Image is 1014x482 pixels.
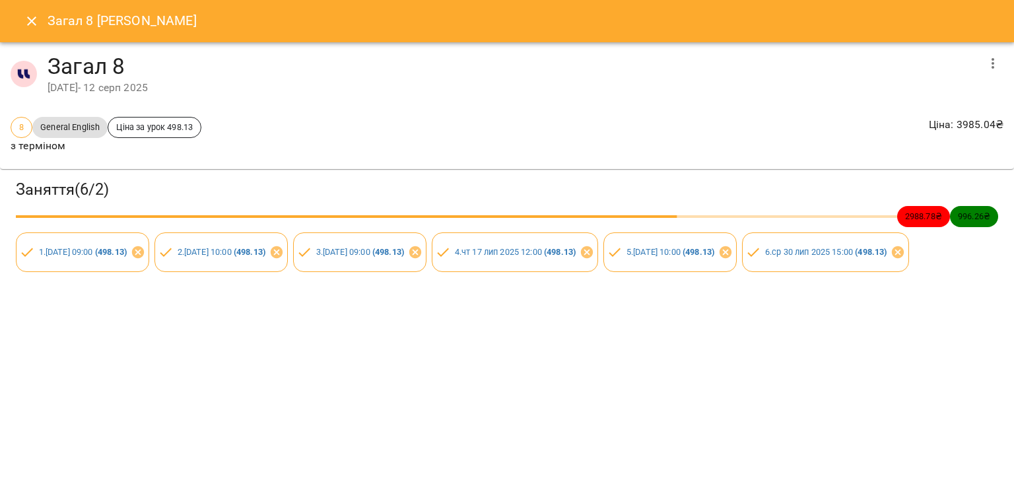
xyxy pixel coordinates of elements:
[154,232,288,272] div: 2.[DATE] 10:00 (498.13)
[11,61,37,87] img: 1255ca683a57242d3abe33992970777d.jpg
[855,247,887,257] b: ( 498.13 )
[178,247,265,257] a: 2.[DATE] 10:00 (498.13)
[16,232,149,272] div: 1.[DATE] 09:00 (498.13)
[48,80,977,96] div: [DATE] - 12 серп 2025
[32,121,108,133] span: General English
[742,232,909,272] div: 6.ср 30 лип 2025 15:00 (498.13)
[603,232,737,272] div: 5.[DATE] 10:00 (498.13)
[626,247,714,257] a: 5.[DATE] 10:00 (498.13)
[11,121,32,133] span: 8
[95,247,127,257] b: ( 498.13 )
[432,232,598,272] div: 4.чт 17 лип 2025 12:00 (498.13)
[765,247,887,257] a: 6.ср 30 лип 2025 15:00 (498.13)
[11,138,201,154] p: з терміном
[455,247,576,257] a: 4.чт 17 лип 2025 12:00 (498.13)
[48,53,977,80] h4: Загал 8
[39,247,127,257] a: 1.[DATE] 09:00 (498.13)
[950,210,998,223] span: 996.26 ₴
[16,5,48,37] button: Close
[108,121,201,133] span: Ціна за урок 498.13
[929,117,1003,133] p: Ціна : 3985.04 ₴
[48,11,197,31] h6: Загал 8 [PERSON_NAME]
[293,232,426,272] div: 3.[DATE] 09:00 (498.13)
[897,210,950,223] span: 2988.78 ₴
[683,247,714,257] b: ( 498.13 )
[544,247,576,257] b: ( 498.13 )
[372,247,404,257] b: ( 498.13 )
[234,247,265,257] b: ( 498.13 )
[316,247,404,257] a: 3.[DATE] 09:00 (498.13)
[16,180,998,200] h3: Заняття ( 6 / 2 )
